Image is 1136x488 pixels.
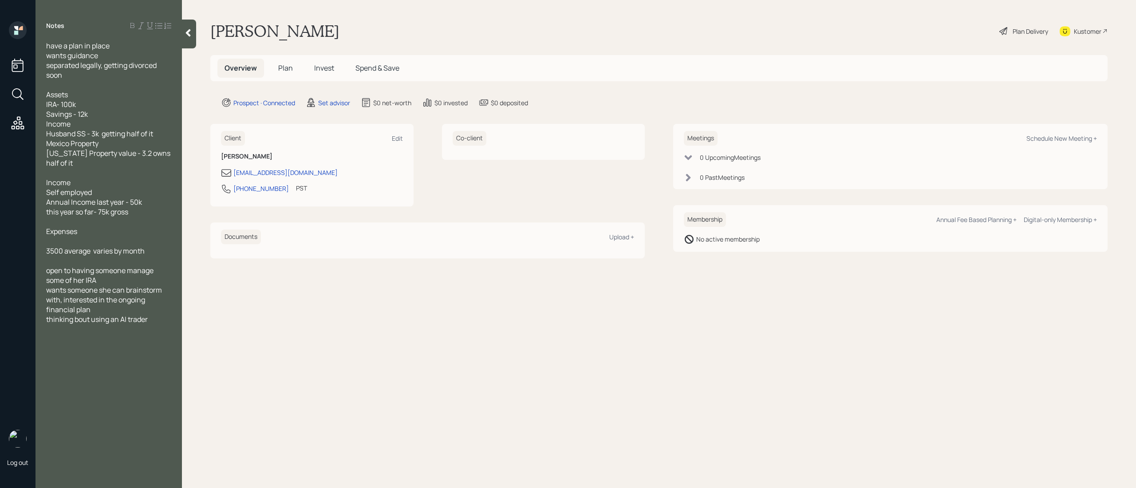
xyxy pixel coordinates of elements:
span: 3500 average varies by month [46,246,145,256]
label: Notes [46,21,64,30]
div: PST [296,183,307,193]
span: Annual Income last year - 50k [46,197,142,207]
span: wants someone she can brainstorm with, interested in the ongoing financial plan [46,285,163,314]
h1: [PERSON_NAME] [210,21,339,41]
span: have a plan in place [46,41,110,51]
div: $0 deposited [491,98,528,107]
span: thinking bout using an AI trader [46,314,148,324]
div: 0 Upcoming Meeting s [700,153,761,162]
div: Edit [392,134,403,143]
span: Overview [225,63,257,73]
span: [US_STATE] Property value - 3.2 owns half of it [46,148,172,168]
span: Income [46,119,71,129]
div: Prospect · Connected [233,98,295,107]
span: Assets [46,90,68,99]
div: Kustomer [1074,27,1101,36]
div: Upload + [609,233,634,241]
h6: Co-client [453,131,486,146]
span: Spend & Save [355,63,399,73]
div: $0 net-worth [373,98,411,107]
span: Mexico Property [46,139,99,148]
span: Expenses [46,226,77,236]
div: Schedule New Meeting + [1026,134,1097,143]
span: Self employed [46,187,92,197]
h6: Client [221,131,245,146]
div: 0 Past Meeting s [700,173,745,182]
div: [PHONE_NUMBER] [233,184,289,193]
div: Digital-only Membership + [1024,215,1097,224]
div: [EMAIL_ADDRESS][DOMAIN_NAME] [233,168,338,177]
span: Income [46,178,71,187]
span: wants guidance [46,51,98,60]
h6: Membership [684,212,726,227]
div: No active membership [696,234,760,244]
img: retirable_logo.png [9,430,27,448]
span: separated legally, getting divorced soon [46,60,158,80]
h6: Documents [221,230,261,244]
span: Husband SS - 3k getting half of it [46,129,153,139]
div: Set advisor [318,98,350,107]
div: Log out [7,458,28,467]
div: $0 invested [434,98,468,107]
h6: Meetings [684,131,718,146]
div: Plan Delivery [1013,27,1048,36]
span: Plan [278,63,293,73]
h6: [PERSON_NAME] [221,153,403,160]
span: Savings - 12k [46,109,88,119]
span: Invest [314,63,334,73]
span: this year so far- 75k gross [46,207,128,217]
span: IRA- 100k [46,99,76,109]
div: Annual Fee Based Planning + [936,215,1017,224]
span: open to having someone manage some of her IRA [46,266,155,285]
